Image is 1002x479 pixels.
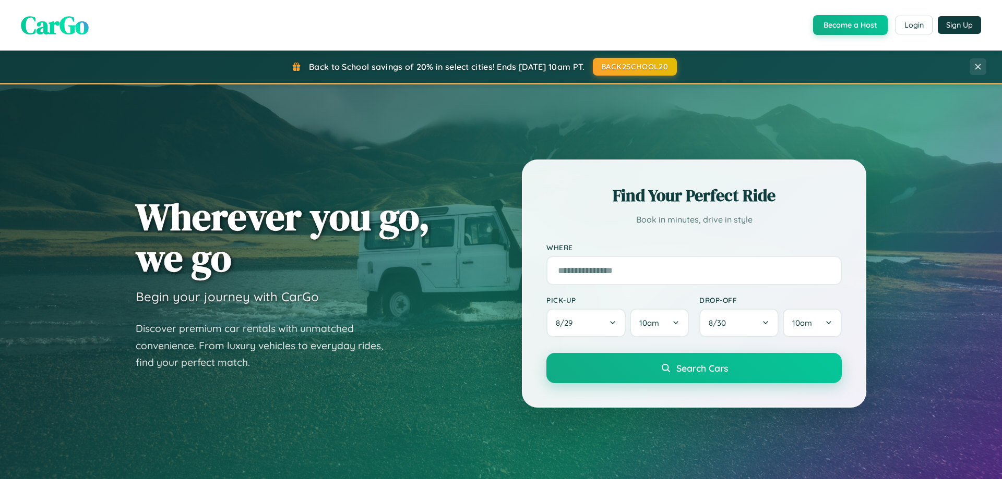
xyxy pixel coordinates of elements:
span: 8 / 29 [556,318,578,328]
span: 10am [639,318,659,328]
button: Login [896,16,933,34]
span: CarGo [21,8,89,42]
button: Become a Host [813,15,888,35]
button: 8/29 [546,309,626,337]
button: 10am [630,309,689,337]
p: Discover premium car rentals with unmatched convenience. From luxury vehicles to everyday rides, ... [136,320,397,371]
label: Drop-off [699,296,842,304]
h2: Find Your Perfect Ride [546,184,842,207]
span: 8 / 30 [709,318,731,328]
button: Sign Up [938,16,981,34]
label: Pick-up [546,296,689,304]
label: Where [546,243,842,252]
h3: Begin your journey with CarGo [136,289,319,304]
span: Back to School savings of 20% in select cities! Ends [DATE] 10am PT. [309,62,584,72]
button: 8/30 [699,309,779,337]
span: Search Cars [676,362,728,374]
button: BACK2SCHOOL20 [593,58,677,76]
button: 10am [783,309,842,337]
p: Book in minutes, drive in style [546,212,842,227]
span: 10am [792,318,812,328]
h1: Wherever you go, we go [136,196,430,278]
button: Search Cars [546,353,842,383]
